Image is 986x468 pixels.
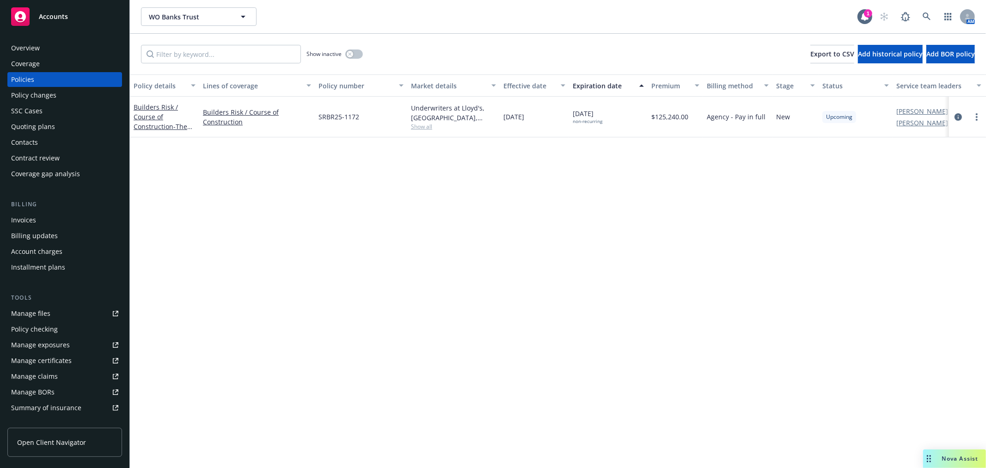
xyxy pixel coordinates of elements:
[134,81,185,91] div: Policy details
[707,81,759,91] div: Billing method
[893,74,985,97] button: Service team leaders
[7,41,122,55] a: Overview
[130,74,199,97] button: Policy details
[11,400,81,415] div: Summary of insurance
[776,81,805,91] div: Stage
[707,112,766,122] span: Agency - Pay in full
[7,119,122,134] a: Quoting plans
[864,9,872,18] div: 1
[939,7,957,26] a: Switch app
[7,104,122,118] a: SSC Cases
[149,12,229,22] span: WO Banks Trust
[411,103,496,123] div: Underwriters at Lloyd's, [GEOGRAPHIC_DATA], [PERSON_NAME] of [GEOGRAPHIC_DATA], RT Specialty Insu...
[858,45,923,63] button: Add historical policy
[134,103,193,141] a: Builders Risk / Course of Construction
[826,113,852,121] span: Upcoming
[7,151,122,166] a: Contract review
[17,437,86,447] span: Open Client Navigator
[203,107,311,127] a: Builders Risk / Course of Construction
[7,56,122,71] a: Coverage
[7,166,122,181] a: Coverage gap analysis
[703,74,772,97] button: Billing method
[11,135,38,150] div: Contacts
[11,166,80,181] div: Coverage gap analysis
[7,369,122,384] a: Manage claims
[11,260,65,275] div: Installment plans
[11,369,58,384] div: Manage claims
[573,81,634,91] div: Expiration date
[11,119,55,134] div: Quoting plans
[7,306,122,321] a: Manage files
[11,306,50,321] div: Manage files
[923,450,935,468] div: Drag to move
[411,81,486,91] div: Market details
[411,123,496,130] span: Show all
[7,213,122,228] a: Invoices
[11,88,56,103] div: Policy changes
[896,118,948,128] a: [PERSON_NAME]
[11,353,72,368] div: Manage certificates
[11,385,55,400] div: Manage BORs
[11,244,62,259] div: Account charges
[942,455,979,462] span: Nova Assist
[7,400,122,415] a: Summary of insurance
[199,74,315,97] button: Lines of coverage
[7,72,122,87] a: Policies
[306,50,342,58] span: Show inactive
[318,112,359,122] span: SRBR25-1172
[7,88,122,103] a: Policy changes
[7,4,122,30] a: Accounts
[11,338,70,352] div: Manage exposures
[819,74,893,97] button: Status
[7,260,122,275] a: Installment plans
[407,74,500,97] button: Market details
[7,200,122,209] div: Billing
[11,228,58,243] div: Billing updates
[772,74,819,97] button: Stage
[810,45,854,63] button: Export to CSV
[926,49,975,58] span: Add BOR policy
[503,112,524,122] span: [DATE]
[7,228,122,243] a: Billing updates
[953,111,964,123] a: circleInformation
[500,74,569,97] button: Effective date
[648,74,703,97] button: Premium
[7,385,122,400] a: Manage BORs
[896,81,971,91] div: Service team leaders
[7,353,122,368] a: Manage certificates
[896,7,915,26] a: Report a Bug
[776,112,790,122] span: New
[11,213,36,228] div: Invoices
[651,112,688,122] span: $125,240.00
[573,118,602,124] div: non-recurring
[11,41,40,55] div: Overview
[971,111,982,123] a: more
[318,81,393,91] div: Policy number
[875,7,894,26] a: Start snowing
[926,45,975,63] button: Add BOR policy
[315,74,407,97] button: Policy number
[822,81,879,91] div: Status
[918,7,936,26] a: Search
[810,49,854,58] span: Export to CSV
[7,293,122,302] div: Tools
[11,104,43,118] div: SSC Cases
[141,45,301,63] input: Filter by keyword...
[573,109,602,124] span: [DATE]
[7,338,122,352] a: Manage exposures
[7,244,122,259] a: Account charges
[11,322,58,337] div: Policy checking
[141,7,257,26] button: WO Banks Trust
[7,135,122,150] a: Contacts
[203,81,301,91] div: Lines of coverage
[569,74,648,97] button: Expiration date
[858,49,923,58] span: Add historical policy
[651,81,689,91] div: Premium
[39,13,68,20] span: Accounts
[503,81,555,91] div: Effective date
[923,450,986,468] button: Nova Assist
[11,72,34,87] div: Policies
[7,322,122,337] a: Policy checking
[11,151,60,166] div: Contract review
